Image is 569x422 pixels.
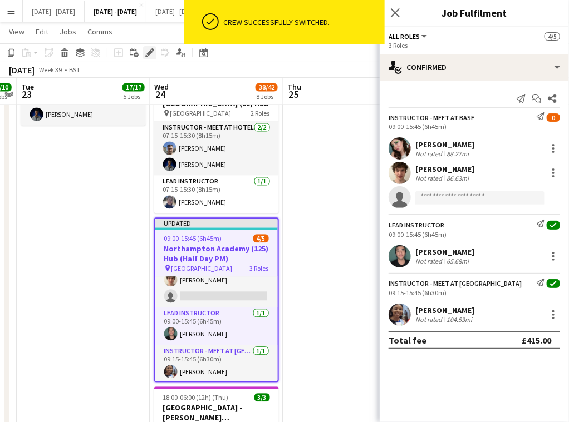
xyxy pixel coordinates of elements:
div: Total fee [389,335,426,346]
a: View [4,24,29,39]
div: 65.68mi [444,257,471,265]
div: Updated [155,219,278,227]
span: Week 39 [37,66,65,74]
span: View [9,27,24,37]
div: BST [69,66,80,74]
button: [DATE] - [DATE] [85,1,146,22]
div: Lead Instructor [389,221,444,229]
div: 8 Jobs [256,92,277,101]
app-job-card: 07:15-15:30 (8h15m)3/3[GEOGRAPHIC_DATA] (80) Hub [GEOGRAPHIC_DATA]2 RolesInstructor - Meet at Hot... [154,82,279,213]
button: All roles [389,32,429,41]
a: Jobs [55,24,81,39]
div: 09:00-15:45 (6h45m) [389,122,560,131]
span: 24 [153,88,169,101]
span: 18:00-06:00 (12h) (Thu) [163,393,229,401]
div: 86.63mi [444,174,471,182]
span: 3/3 [254,393,270,401]
span: 09:00-15:45 (6h45m) [164,234,222,242]
span: 0 [547,113,560,122]
span: 25 [286,88,301,101]
div: Instructor - Meet at [GEOGRAPHIC_DATA] [389,279,522,287]
span: 2 Roles [251,109,270,117]
button: [DATE] - [DATE] [146,1,208,22]
div: Not rated [415,150,444,158]
div: 88.27mi [444,150,471,158]
span: [GEOGRAPHIC_DATA] [171,264,233,272]
div: Instructor - Meet at Base [389,113,474,122]
span: 23 [19,88,34,101]
span: 3 Roles [250,264,269,272]
span: 4/5 [253,234,269,242]
div: [DATE] [9,64,35,76]
div: [PERSON_NAME] [415,247,474,257]
div: 104.53mi [444,315,474,324]
span: [GEOGRAPHIC_DATA] [170,109,232,117]
div: £415.00 [522,335,551,346]
div: Not rated [415,315,444,324]
div: Confirmed [380,54,569,81]
div: 3 Roles [389,41,560,49]
app-card-role: Instructor - Meet at Hotel2/207:15-15:30 (8h15m)[PERSON_NAME][PERSON_NAME] [154,121,279,175]
div: Not rated [415,257,444,265]
span: All roles [389,32,420,41]
app-card-role: Instructor - Meet at [GEOGRAPHIC_DATA]1/109:15-15:45 (6h30m)[PERSON_NAME] [155,345,278,383]
h3: Northampton Academy (125) Hub (Half Day PM) [155,244,278,264]
span: Wed [154,82,169,92]
button: [DATE] - [DATE] [23,1,85,22]
h3: Job Fulfilment [380,6,569,20]
span: Edit [36,27,48,37]
span: 4/5 [545,32,560,41]
span: 38/42 [256,83,278,91]
div: [PERSON_NAME] [415,140,474,150]
div: 5 Jobs [123,92,144,101]
span: 17/17 [122,83,145,91]
a: Comms [83,24,117,39]
app-card-role: Lead Instructor1/109:00-15:45 (6h45m)[PERSON_NAME] [155,307,278,345]
span: Tue [21,82,34,92]
a: Edit [31,24,53,39]
div: [PERSON_NAME] [415,164,474,174]
app-card-role: Lead Instructor1/107:15-15:30 (8h15m)[PERSON_NAME] [154,175,279,213]
span: Comms [87,27,112,37]
div: Crew successfully switched. [223,17,380,27]
span: Jobs [60,27,76,37]
div: [PERSON_NAME] [415,305,474,315]
span: Thu [287,82,301,92]
app-job-card: Updated09:00-15:45 (6h45m)4/5Northampton Academy (125) Hub (Half Day PM) [GEOGRAPHIC_DATA]3 Roles... [154,217,279,382]
div: Not rated [415,174,444,182]
div: 09:00-15:45 (6h45m) [389,230,560,239]
div: 09:15-15:45 (6h30m) [389,289,560,297]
